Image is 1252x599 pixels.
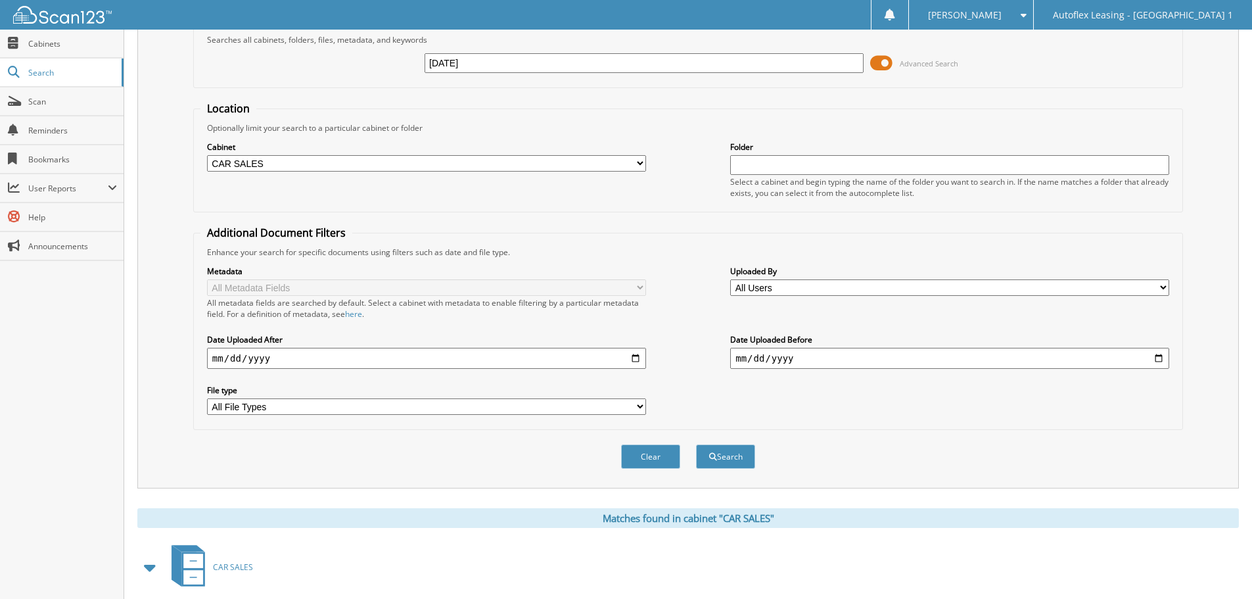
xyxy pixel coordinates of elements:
[621,444,680,469] button: Clear
[200,101,256,116] legend: Location
[137,508,1239,528] div: Matches found in cabinet "CAR SALES"
[200,226,352,240] legend: Additional Document Filters
[207,334,646,345] label: Date Uploaded After
[730,334,1169,345] label: Date Uploaded Before
[1053,11,1233,19] span: Autoflex Leasing - [GEOGRAPHIC_DATA] 1
[207,385,646,396] label: File type
[200,247,1176,258] div: Enhance your search for specific documents using filters such as date and file type.
[207,297,646,320] div: All metadata fields are searched by default. Select a cabinet with metadata to enable filtering b...
[730,141,1169,153] label: Folder
[928,11,1002,19] span: [PERSON_NAME]
[13,6,112,24] img: scan123-logo-white.svg
[207,266,646,277] label: Metadata
[28,183,108,194] span: User Reports
[345,308,362,320] a: here
[207,141,646,153] label: Cabinet
[28,125,117,136] span: Reminders
[164,541,253,593] a: CAR SALES
[28,67,115,78] span: Search
[28,241,117,252] span: Announcements
[28,212,117,223] span: Help
[1186,536,1252,599] iframe: Chat Widget
[213,562,253,573] span: CAR SALES
[200,34,1176,45] div: Searches all cabinets, folders, files, metadata, and keywords
[28,38,117,49] span: Cabinets
[730,176,1169,199] div: Select a cabinet and begin typing the name of the folder you want to search in. If the name match...
[730,348,1169,369] input: end
[28,96,117,107] span: Scan
[730,266,1169,277] label: Uploaded By
[200,122,1176,133] div: Optionally limit your search to a particular cabinet or folder
[207,348,646,369] input: start
[900,59,958,68] span: Advanced Search
[696,444,755,469] button: Search
[28,154,117,165] span: Bookmarks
